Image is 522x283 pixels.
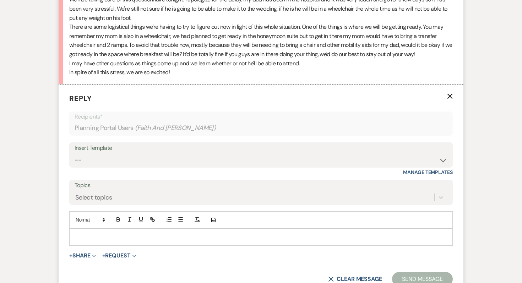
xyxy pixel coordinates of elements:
[69,68,453,77] p: In spite of all this stress, we are so excited!
[69,253,72,258] span: +
[69,94,92,103] span: Reply
[75,193,112,202] div: Select topics
[69,22,453,59] p: There are some logistical things we're having to try to figure out now in light of this whole sit...
[328,276,382,282] button: Clear message
[69,253,96,258] button: Share
[75,112,447,121] p: Recipients*
[69,59,453,68] p: I may have other questions as things come up and we learn whether or not he'll be able to attend.
[75,143,447,153] div: Insert Template
[403,169,453,175] a: Manage Templates
[75,121,447,135] div: Planning Portal Users
[135,123,216,133] span: ( Faith And [PERSON_NAME] )
[75,180,447,191] label: Topics
[102,253,105,258] span: +
[102,253,136,258] button: Request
